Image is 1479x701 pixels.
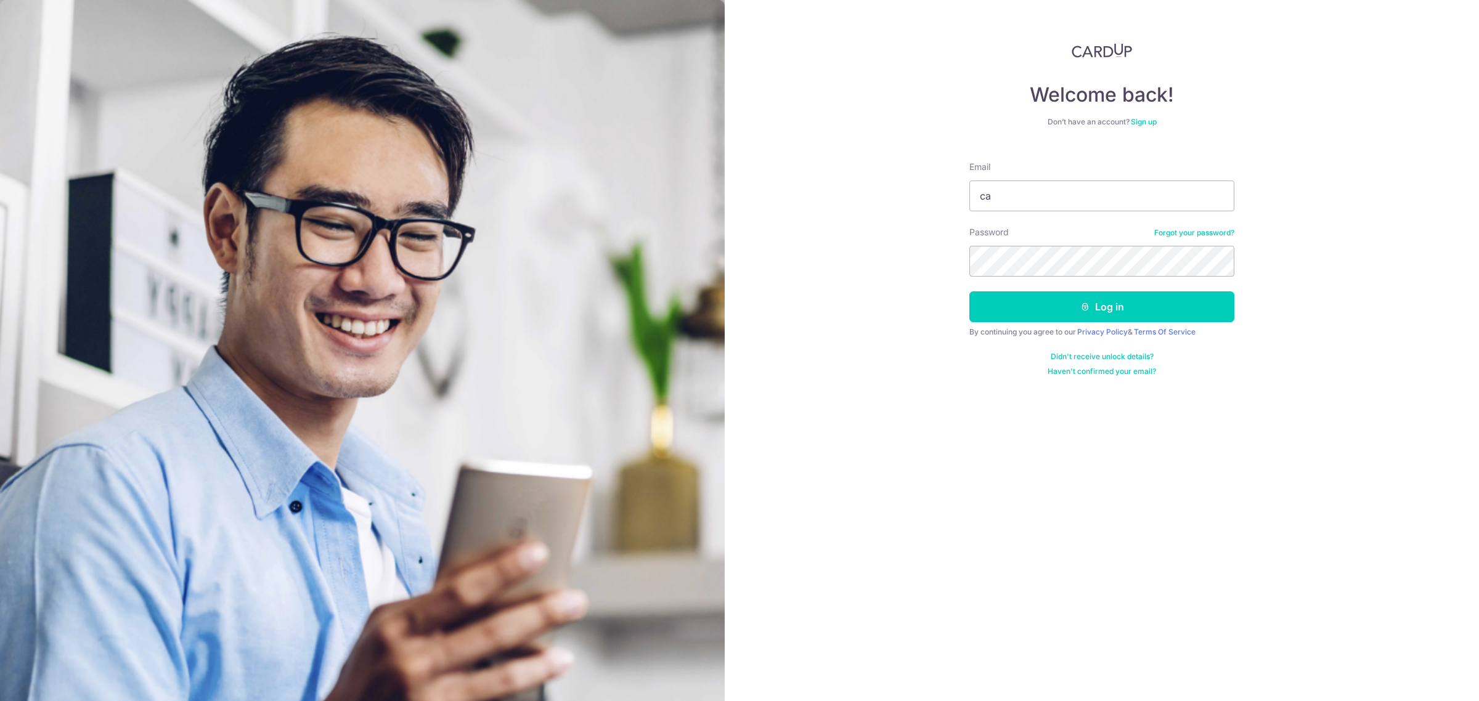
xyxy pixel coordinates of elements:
[1072,43,1132,58] img: CardUp Logo
[969,161,990,173] label: Email
[969,327,1234,337] div: By continuing you agree to our &
[1131,117,1157,126] a: Sign up
[1077,327,1128,336] a: Privacy Policy
[969,83,1234,107] h4: Welcome back!
[1134,327,1196,336] a: Terms Of Service
[969,291,1234,322] button: Log in
[1051,352,1154,362] a: Didn't receive unlock details?
[969,226,1009,238] label: Password
[1154,228,1234,238] a: Forgot your password?
[969,180,1234,211] input: Enter your Email
[1048,367,1156,376] a: Haven't confirmed your email?
[969,117,1234,127] div: Don’t have an account?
